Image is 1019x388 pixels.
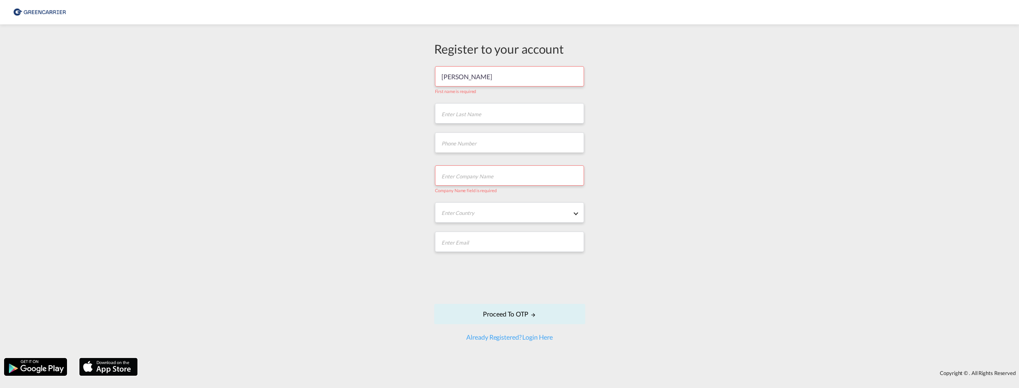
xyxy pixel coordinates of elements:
div: Copyright © . All Rights Reserved [142,366,1019,380]
input: Enter Last Name [435,103,584,124]
input: Phone Number [435,132,584,153]
div: First name is required [435,87,584,94]
img: google.png [3,357,68,377]
a: Already Registered? Login Here [466,333,552,341]
md-select: Enter Country [435,202,584,223]
input: Enter Company Name [435,165,584,186]
div: Register to your account [434,40,585,57]
input: Enter Email [435,232,584,252]
iframe: reCAPTCHA [448,260,571,292]
span: Company Name field is required [435,188,497,193]
md-icon: icon-arrow-right [530,312,536,318]
button: Proceed to OTPicon-arrow-right [434,304,585,324]
img: 8cf206808afe11efa76fcd1e3d746489.png [12,3,67,22]
input: Enter First Name [435,66,584,87]
img: apple.png [78,357,138,377]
